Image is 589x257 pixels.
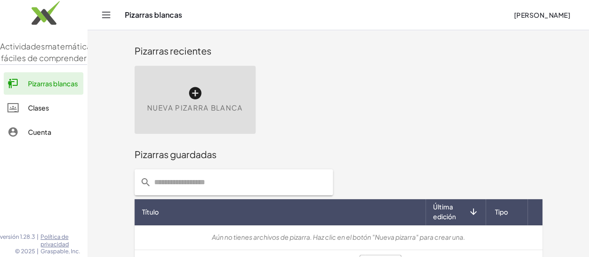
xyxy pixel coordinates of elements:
font: | [37,248,39,255]
font: Pizarras blancas [28,79,78,88]
a: Política de privacidad [41,233,87,248]
button: Cambiar navegación [99,7,114,22]
font: Título [142,208,159,216]
font: Política de privacidad [41,233,69,248]
font: Cuenta [28,128,51,136]
font: Graspable, Inc. [41,248,80,255]
a: Clases [4,97,83,119]
button: [PERSON_NAME] [506,7,578,23]
font: Pizarras guardadas [135,148,217,160]
font: © 2025 [15,248,35,255]
font: [PERSON_NAME] [514,11,570,19]
font: Última edición [433,202,456,221]
font: | [37,233,39,240]
a: Pizarras blancas [4,72,83,95]
font: Aún no tienes archivos de pizarra. Haz clic en el botón "Nueva pizarra" para crear una. [212,233,465,241]
a: Cuenta [4,121,83,143]
font: Pizarras recientes [135,45,211,56]
font: Nueva pizarra blanca [147,103,243,112]
font: Clases [28,104,49,112]
font: Tipo [495,208,508,216]
i: prepended action [140,177,151,188]
font: matemáticas fáciles de comprender [1,41,96,63]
